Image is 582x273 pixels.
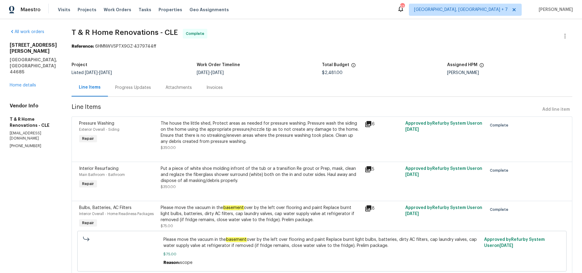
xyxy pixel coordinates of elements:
h4: Vendor Info [10,103,57,109]
span: [DATE] [405,173,419,177]
em: basement [226,237,247,242]
span: $2,481.00 [322,71,343,75]
h5: [GEOGRAPHIC_DATA], [GEOGRAPHIC_DATA] 44685 [10,57,57,75]
span: Bulbs, Batteries, AC Filters [79,206,132,210]
span: Maestro [21,7,41,13]
span: Visits [58,7,70,13]
div: Line Items [79,84,101,90]
div: Attachments [166,85,192,91]
a: All work orders [10,30,44,34]
span: Complete [490,167,511,174]
span: Approved by Refurby System User on [405,121,482,132]
h5: Work Order Timeline [197,63,240,67]
span: $75.00 [161,224,173,228]
span: The total cost of line items that have been proposed by Opendoor. This sum includes line items th... [351,63,356,71]
span: Exterior Overall - Siding [79,128,119,131]
span: Work Orders [104,7,131,13]
div: 6HMNWVSPTX9GZ-4379744ff [72,43,572,49]
span: Approved by Refurby System User on [405,167,482,177]
span: Repair [80,136,96,142]
span: [DATE] [85,71,98,75]
span: Line Items [72,104,540,115]
span: Pressure Washing [79,121,114,126]
span: Interior Resurfacing [79,167,119,171]
span: Interior Overall - Home Readiness Packages [79,212,154,216]
span: scope [180,261,192,265]
h5: Total Budget [322,63,349,67]
div: Please move the vacuum in the over by the left over flooring and paint Replace burnt light bulbs,... [161,205,361,223]
span: The hpm assigned to this work order. [479,63,484,71]
div: Invoices [206,85,223,91]
span: Complete [490,122,511,128]
p: [PHONE_NUMBER] [10,143,57,149]
div: The house the little shed, Protect areas as needed for pressure washing. Pressure wash the siding... [161,120,361,145]
em: basement [223,205,244,210]
h2: [STREET_ADDRESS][PERSON_NAME] [10,42,57,54]
span: [DATE] [99,71,112,75]
h5: Assigned HPM [447,63,477,67]
b: Reference: [72,44,94,49]
span: Please move the vacuum in the over by the left over flooring and paint Replace burnt light bulbs,... [163,237,481,249]
p: [EMAIL_ADDRESS][DOMAIN_NAME] [10,131,57,141]
span: [GEOGRAPHIC_DATA], [GEOGRAPHIC_DATA] + 7 [414,7,508,13]
div: Put a piece of white shoe molding infront of the tub or a transifion Re grout or Prep, mask, clea... [161,166,361,184]
div: 8 [365,205,402,212]
div: 6 [365,120,402,128]
span: Geo Assignments [189,7,229,13]
span: Listed [72,71,112,75]
span: Projects [78,7,96,13]
span: [DATE] [500,244,513,248]
span: Main Bathroom - Bathroom [79,173,125,177]
div: [PERSON_NAME] [447,71,572,75]
span: Tasks [139,8,151,12]
span: Complete [186,31,207,37]
span: Properties [159,7,182,13]
span: Complete [490,207,511,213]
span: Reason: [163,261,180,265]
span: Approved by Refurby System User on [405,206,482,216]
span: [DATE] [197,71,209,75]
h5: Project [72,63,87,67]
span: [DATE] [211,71,224,75]
span: [DATE] [405,127,419,132]
a: Home details [10,83,36,87]
span: Repair [80,220,96,226]
span: $350.00 [161,185,176,189]
span: - [197,71,224,75]
span: T & R Home Renovations - CLE [72,29,178,36]
span: Repair [80,181,96,187]
div: 52 [400,4,404,10]
span: $75.00 [163,251,481,257]
span: [DATE] [405,212,419,216]
h5: T & R Home Renovations - CLE [10,116,57,128]
div: Progress Updates [115,85,151,91]
span: - [85,71,112,75]
div: 5 [365,166,402,173]
span: [PERSON_NAME] [536,7,573,13]
span: $350.00 [161,146,176,150]
span: Approved by Refurby System User on [484,238,545,248]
